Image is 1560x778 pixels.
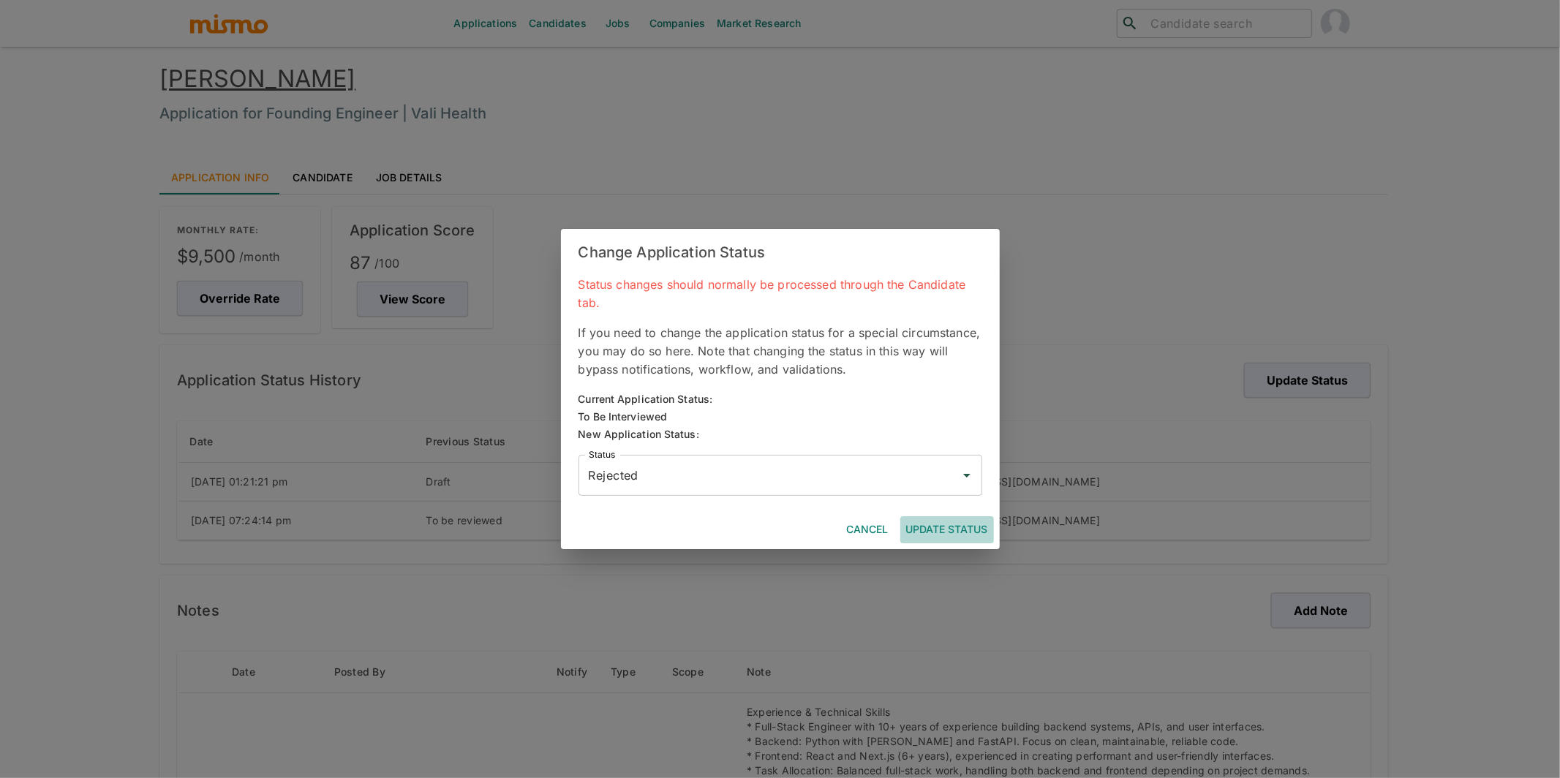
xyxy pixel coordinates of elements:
span: Status changes should normally be processed through the Candidate tab. [579,277,966,310]
div: To Be Interviewed [579,408,713,426]
button: Open [957,465,977,486]
div: Current Application Status: [579,390,713,408]
button: Update Status [900,516,994,543]
span: If you need to change the application status for a special circumstance, you may do so here. Note... [579,325,981,377]
h2: Change Application Status [561,229,1000,276]
button: Cancel [841,516,894,543]
label: Status [589,448,615,461]
div: New Application Status: [579,426,982,443]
